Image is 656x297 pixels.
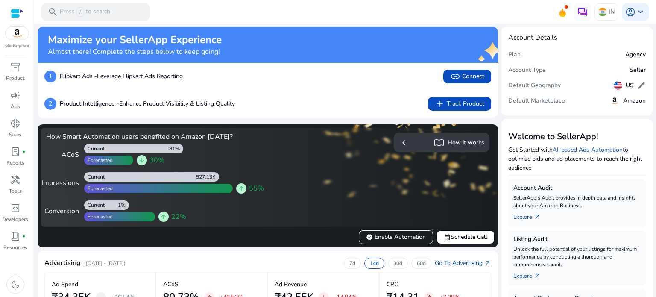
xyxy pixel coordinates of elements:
h5: Seller [630,67,646,74]
p: Unlock the full potential of your listings for maximum performance by conducting a thorough and c... [513,245,641,268]
span: code_blocks [10,203,20,213]
h5: Account Type [508,67,546,74]
h5: Default Marketplace [508,97,565,105]
div: Current [84,145,105,152]
h5: How it works [448,139,484,147]
div: Current [84,173,105,180]
h4: Advertising [44,259,81,267]
h5: US [626,82,634,89]
span: account_circle [625,7,635,17]
img: in.svg [598,8,607,16]
span: 30% [149,155,164,165]
p: Enhance Product Visibility & Listing Quality [60,99,235,108]
p: Ads [11,103,20,110]
p: Marketplace [5,43,29,50]
h5: Plan [508,51,521,59]
p: 7d [349,260,355,267]
p: 14d [370,260,379,267]
h4: Almost there! Complete the steps below to keep going! [48,48,222,56]
span: lab_profile [10,147,20,157]
h5: Account Audit [513,185,641,192]
span: verified [366,234,373,241]
div: 81% [169,145,183,152]
span: campaign [10,90,20,100]
h4: Account Details [508,34,557,42]
div: Forecasted [84,157,113,164]
p: Developers [2,215,28,223]
span: arrow_outward [534,214,541,221]
span: search [48,7,58,17]
span: inventory_2 [10,62,20,72]
div: Conversion [46,206,79,216]
span: event [444,234,451,241]
h5: Amazon [623,97,646,105]
p: 1 [44,71,56,82]
h5: Listing Audit [513,236,641,243]
a: Explorearrow_outward [513,209,548,221]
div: Current [84,202,105,209]
a: Explorearrow_outward [513,268,548,280]
p: ACoS [163,280,179,289]
p: IN [609,4,615,19]
span: chevron_left [399,138,409,148]
b: Flipkart Ads - [60,72,97,80]
span: edit [637,81,646,90]
p: Tools [9,187,22,195]
h2: Maximize your SellerApp Experience [48,34,222,46]
span: arrow_upward [160,213,167,220]
span: fiber_manual_record [22,150,26,153]
p: Sales [9,131,21,138]
p: CPC [387,280,398,289]
span: handyman [10,175,20,185]
div: Forecasted [84,213,113,220]
h4: How Smart Automation users benefited on Amazon [DATE]? [46,133,264,141]
button: eventSchedule Call [436,230,495,244]
span: donut_small [10,118,20,129]
h3: Welcome to SellerApp! [508,132,646,142]
p: 30d [393,260,402,267]
span: book_4 [10,231,20,241]
div: 1% [118,202,129,209]
span: 22% [171,212,186,222]
p: Reports [6,159,24,167]
p: 2 [44,98,56,110]
button: linkConnect [443,70,491,83]
span: 55% [249,183,264,194]
span: dark_mode [10,279,20,290]
button: addTrack Product [428,97,491,111]
p: ([DATE] - [DATE]) [84,259,126,267]
a: AI-based Ads Automation [553,146,623,154]
span: arrow_downward [138,157,145,164]
span: fiber_manual_record [22,235,26,238]
span: / [76,7,84,17]
p: 60d [417,260,426,267]
span: Schedule Call [444,232,487,241]
a: Go To Advertisingarrow_outward [435,259,491,268]
p: Ad Revenue [275,280,307,289]
img: amazon.svg [6,27,29,40]
button: verifiedEnable Automation [359,230,433,244]
div: ACoS [46,150,79,160]
p: SellerApp's Audit provides in depth data and insights about your Amazon Business. [513,194,641,209]
p: Ad Spend [52,280,78,289]
h5: Agency [625,51,646,59]
span: Connect [450,71,484,82]
div: Impressions [46,178,79,188]
span: arrow_upward [238,185,245,192]
span: Track Product [435,99,484,109]
span: arrow_outward [484,260,491,267]
div: 527.13K [196,173,219,180]
span: import_contacts [434,138,444,148]
p: Resources [3,244,27,251]
div: Forecasted [84,185,113,192]
p: Leverage Flipkart Ads Reporting [60,72,183,81]
span: Enable Automation [366,232,426,241]
img: us.svg [614,81,622,90]
h5: Default Geography [508,82,561,89]
img: amazon.svg [609,96,620,106]
p: Press to search [60,7,110,17]
b: Product Intelligence - [60,100,119,108]
span: add [435,99,445,109]
span: link [450,71,460,82]
p: Get Started with to optimize bids and ad placements to reach the right audience [508,145,646,172]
